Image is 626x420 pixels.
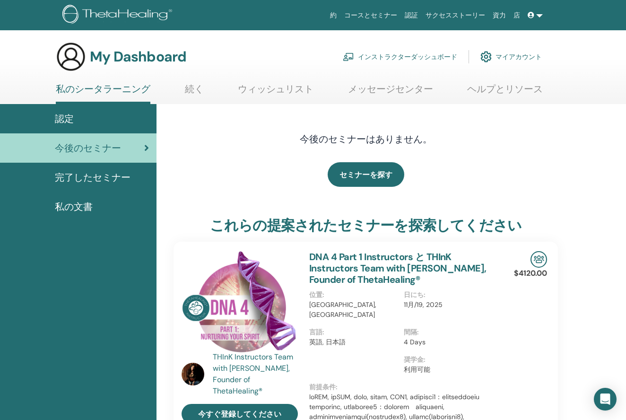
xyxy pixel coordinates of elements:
img: logo.png [62,5,175,26]
a: 店 [510,7,524,24]
a: 資力 [489,7,510,24]
span: 認定 [55,112,74,126]
a: マイアカウント [480,46,542,67]
a: サクセスストーリー [422,7,489,24]
p: 日にち : [404,290,493,300]
p: 4 Days [404,337,493,347]
span: 完了したセミナー [55,170,130,184]
a: 約 [326,7,340,24]
span: 今後のセミナー [55,141,121,155]
div: Open Intercom Messenger [594,388,617,411]
a: インストラクターダッシュボード [343,46,457,67]
h3: My Dashboard [90,48,186,65]
p: 位置 : [309,290,398,300]
span: 私の文書 [55,200,93,214]
p: 前提条件 : [309,382,498,392]
a: セミナーを探す [328,162,404,187]
p: 英語, 日本語 [309,337,398,347]
p: 奨学金 : [404,355,493,365]
p: 利用可能 [404,365,493,375]
img: DNA 4 Part 1 Instructors [182,251,298,354]
p: [GEOGRAPHIC_DATA], [GEOGRAPHIC_DATA] [309,300,398,320]
a: コースとセミナー [340,7,401,24]
a: 私のシータラーニング [56,83,150,104]
p: 言語 : [309,327,398,337]
img: cog.svg [480,49,492,65]
p: 間隔 : [404,327,493,337]
img: generic-user-icon.jpg [56,42,86,72]
img: In-Person Seminar [530,251,547,268]
a: ウィッシュリスト [238,83,313,102]
h3: これらの提案されたセミナーを探索してください [210,217,522,234]
img: default.jpg [182,363,204,385]
a: ヘルプとリソース [467,83,543,102]
span: 今すぐ登録してください [198,409,281,419]
a: メッセージセンター [348,83,433,102]
a: 続く [185,83,204,102]
a: DNA 4 Part 1 Instructors と THInK Instructors Team with [PERSON_NAME], Founder of ThetaHealing® [309,251,487,286]
p: $4120.00 [514,268,547,279]
h4: 今後のセミナーはありません。 [217,133,515,145]
img: chalkboard-teacher.svg [343,52,354,61]
a: THInK Instructors Team with [PERSON_NAME], Founder of ThetaHealing® [213,351,300,397]
span: セミナーを探す [339,170,392,180]
p: 11月/19, 2025 [404,300,493,310]
a: 認証 [401,7,422,24]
